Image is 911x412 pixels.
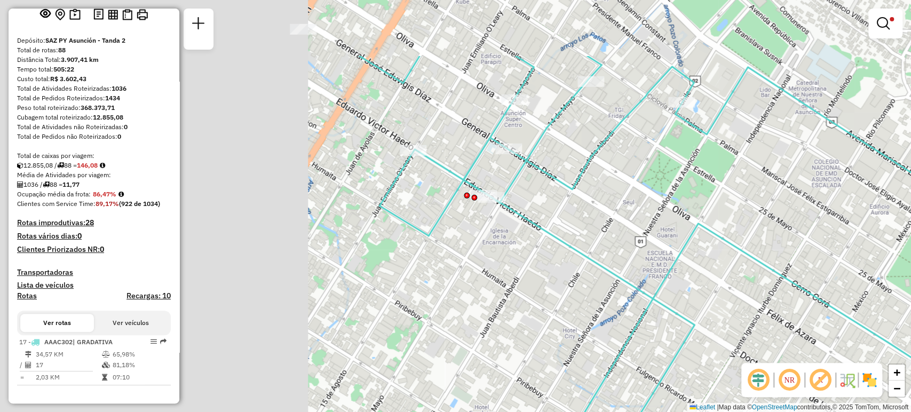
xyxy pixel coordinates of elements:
i: Total de Atividades [17,181,23,188]
button: Imprimir Rotas [134,7,150,22]
span: Ocupação média da frota: [17,190,91,198]
i: Distância Total [25,351,31,358]
span: | GRADATIVA [73,338,113,346]
strong: SAZ PY Asunción - Tanda 2 [45,36,125,44]
i: % de utilização da cubagem [102,362,110,368]
div: 12.855,08 / 88 = [17,161,171,170]
div: Depósito: [17,36,171,45]
button: Ver veículos [94,314,168,332]
strong: 0 [117,132,121,140]
strong: 0 [124,123,128,131]
td: 07:10 [112,372,166,383]
span: Ocultar NR [777,367,802,393]
td: 17 [35,360,101,370]
strong: 0 [100,244,104,254]
strong: 0 [77,231,82,241]
div: Map data © contributors,© 2025 TomTom, Microsoft [687,403,911,412]
strong: 89,17% [96,200,119,208]
a: Exibir filtros [873,13,898,34]
button: Visualizar Romaneio [120,7,134,22]
div: Total de Pedidos não Roteirizados: [17,132,171,141]
div: Total de Atividades Roteirizadas: [17,84,171,93]
strong: 88 [58,46,66,54]
button: Painel de Sugestão [67,6,83,23]
span: Exibir rótulo [807,367,833,393]
span: AAAC302 [44,338,73,346]
em: Rota exportada [160,338,167,345]
a: Rotas [17,291,37,300]
a: Zoom in [889,365,905,381]
i: Meta Caixas/viagem: 187,00 Diferença: -40,92 [100,162,105,169]
h4: Lista de veículos [17,281,171,290]
td: 81,18% [112,360,166,370]
i: Total de rotas [43,181,50,188]
strong: 1434 [105,94,120,102]
button: Ver rotas [20,314,94,332]
div: Distância Total: [17,55,171,65]
a: Nova sessão e pesquisa [188,13,209,37]
img: Fluxo de ruas [838,371,855,389]
div: Total de Pedidos Roteirizados: [17,93,171,103]
em: Média calculada utilizando a maior ocupação (%Peso ou %Cubagem) de cada rota da sessão. Rotas cro... [118,191,124,197]
div: 1036 / 88 = [17,180,171,189]
td: 2,03 KM [35,372,101,383]
td: 65,98% [112,349,166,360]
strong: (922 de 1034) [119,200,160,208]
span: Filtro Ativo [890,17,894,21]
strong: 368.373,71 [81,104,115,112]
strong: 86,47% [93,190,116,198]
td: 34,57 KM [35,349,101,360]
h4: Rotas vários dias: [17,232,171,241]
span: 17 - [19,338,113,346]
h4: Rotas improdutivas: [17,218,171,227]
strong: 1036 [112,84,126,92]
td: / [19,360,25,370]
strong: 146,08 [77,161,98,169]
button: Centralizar mapa no depósito ou ponto de apoio [53,6,67,23]
div: Tempo total: [17,65,171,74]
td: = [19,372,25,383]
i: Total de rotas [57,162,64,169]
div: Cubagem total roteirizado: [17,113,171,122]
strong: 505:22 [53,65,74,73]
i: Cubagem total roteirizado [17,162,23,169]
span: Ocultar deslocamento [746,367,771,393]
div: Total de rotas: [17,45,171,55]
strong: R$ 3.602,43 [50,75,86,83]
i: Total de Atividades [25,362,31,368]
em: Opções [150,338,157,345]
h4: Recargas: 10 [126,291,171,300]
img: Exibir/Ocultar setores [861,371,878,389]
button: Logs desbloquear sessão [91,6,106,23]
i: % de utilização do peso [102,351,110,358]
div: Custo total: [17,74,171,84]
a: Leaflet [690,403,715,411]
a: OpenStreetMap [752,403,797,411]
span: | [717,403,718,411]
button: Visualizar relatório de Roteirização [106,7,120,21]
strong: 28 [85,218,94,227]
strong: 11,77 [62,180,80,188]
h4: Clientes Priorizados NR: [17,245,171,254]
div: Total de caixas por viagem: [17,151,171,161]
div: Média de Atividades por viagem: [17,170,171,180]
strong: 3.907,41 km [61,56,99,64]
h4: Transportadoras [17,268,171,277]
button: Exibir sessão original [38,6,53,23]
span: + [893,366,900,379]
i: Tempo total em rota [102,374,107,381]
a: Zoom out [889,381,905,397]
div: Total de Atividades não Roteirizadas: [17,122,171,132]
strong: 12.855,08 [93,113,123,121]
span: − [893,382,900,395]
div: Peso total roteirizado: [17,103,171,113]
span: Clientes com Service Time: [17,200,96,208]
